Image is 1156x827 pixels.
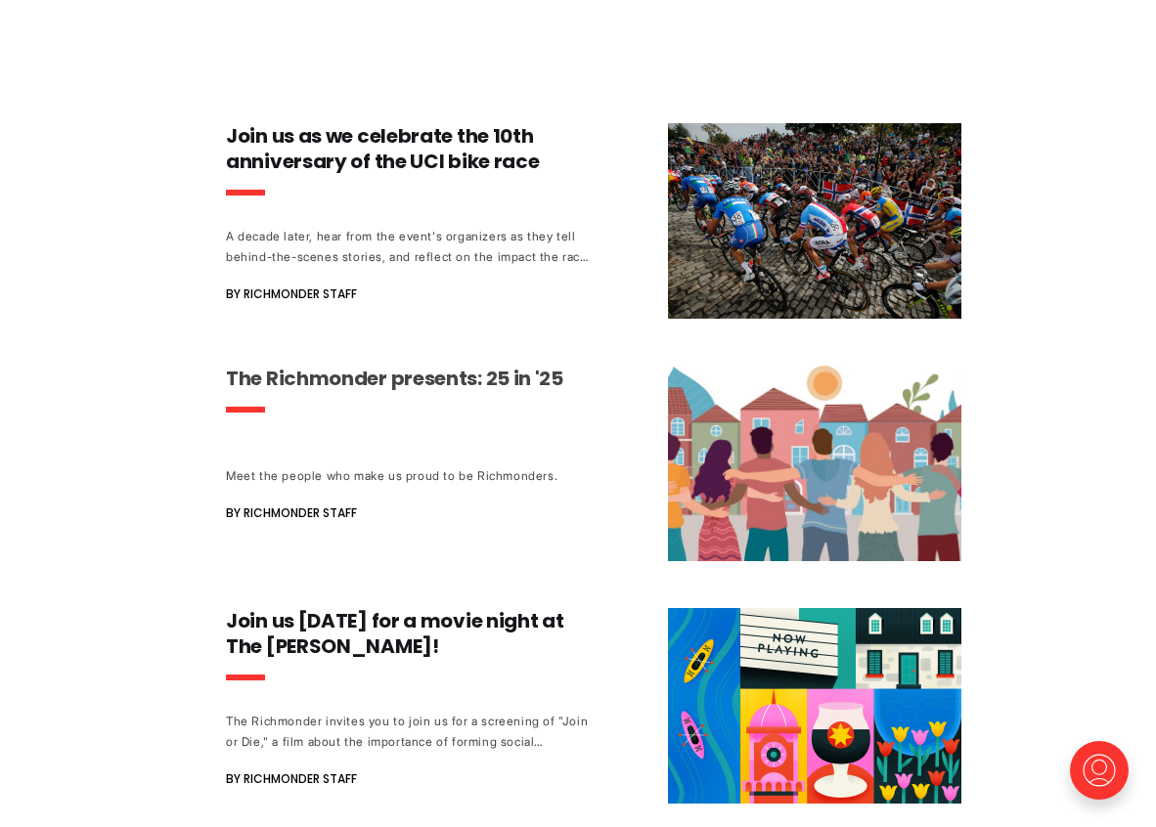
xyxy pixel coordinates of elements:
img: Join us Monday for a movie night at The Byrd! [668,608,961,804]
a: Join us [DATE] for a movie night at The [PERSON_NAME]! The Richmonder invites you to join us for ... [226,608,961,804]
span: By Richmonder Staff [226,767,357,791]
div: The Richmonder invites you to join us for a screening of "Join or Die," a film about the importan... [226,711,590,752]
a: The Richmonder presents: 25 in '25 Meet the people who make us proud to be Richmonders. By Richmo... [226,366,961,561]
img: The Richmonder presents: 25 in '25 [668,366,961,561]
div: A decade later, hear from the event's organizers as they tell behind-the-scenes stories, and refl... [226,226,590,267]
a: Join us as we celebrate the 10th anniversary of the UCI bike race A decade later, hear from the e... [226,123,961,319]
div: Meet the people who make us proud to be Richmonders. [226,465,590,486]
h3: The Richmonder presents: 25 in '25 [226,366,590,391]
h3: Join us as we celebrate the 10th anniversary of the UCI bike race [226,123,590,174]
h3: Join us [DATE] for a movie night at The [PERSON_NAME]! [226,608,590,659]
span: By Richmonder Staff [226,283,357,306]
iframe: portal-trigger [1053,731,1156,827]
img: Join us as we celebrate the 10th anniversary of the UCI bike race [668,123,961,319]
span: By Richmonder Staff [226,501,357,525]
